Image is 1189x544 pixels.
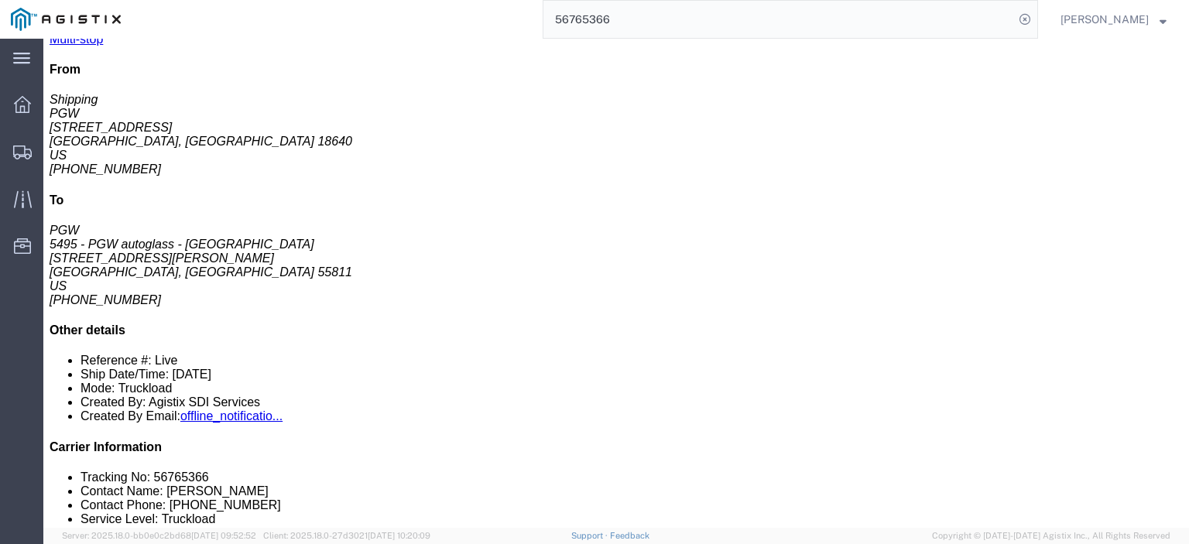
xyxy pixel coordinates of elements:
[43,39,1189,528] iframe: FS Legacy Container
[62,531,256,540] span: Server: 2025.18.0-bb0e0c2bd68
[11,8,121,31] img: logo
[610,531,649,540] a: Feedback
[932,529,1170,542] span: Copyright © [DATE]-[DATE] Agistix Inc., All Rights Reserved
[263,531,430,540] span: Client: 2025.18.0-27d3021
[1061,11,1149,28] span: Jesse Jordan
[368,531,430,540] span: [DATE] 10:20:09
[191,531,256,540] span: [DATE] 09:52:52
[543,1,1014,38] input: Search for shipment number, reference number
[1060,10,1167,29] button: [PERSON_NAME]
[571,531,610,540] a: Support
